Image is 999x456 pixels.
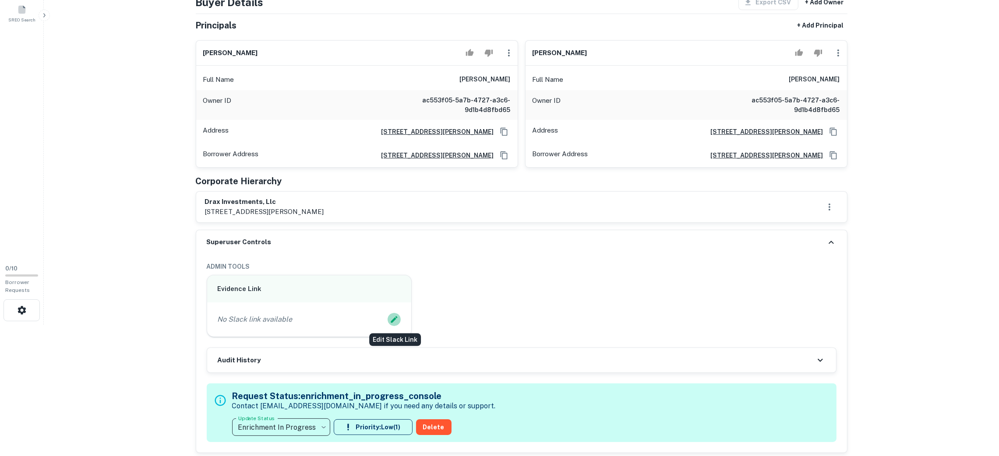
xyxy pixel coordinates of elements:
p: Owner ID [533,95,561,115]
h6: [PERSON_NAME] [789,74,840,85]
button: Copy Address [498,125,511,138]
iframe: Chat Widget [955,386,999,428]
h6: [PERSON_NAME] [533,48,587,58]
a: [STREET_ADDRESS][PERSON_NAME] [704,127,823,137]
p: Full Name [533,74,564,85]
p: Address [203,125,229,138]
h5: Principals [196,19,237,32]
button: Accept [462,44,477,62]
div: Enrichment In Progress [232,415,330,439]
span: Borrower Requests [5,279,30,293]
button: Copy Address [827,149,840,162]
h6: ac553f05-5a7b-4727-a3c6-9d1b4d8fbd65 [735,95,840,115]
button: Copy Address [498,149,511,162]
h6: [PERSON_NAME] [203,48,258,58]
h6: Superuser Controls [207,237,272,247]
a: [STREET_ADDRESS][PERSON_NAME] [374,127,494,137]
button: Delete [416,419,452,435]
p: Contact [EMAIL_ADDRESS][DOMAIN_NAME] if you need any details or support. [232,401,496,411]
h5: Corporate Hierarchy [196,175,282,188]
p: [STREET_ADDRESS][PERSON_NAME] [205,207,324,217]
p: Owner ID [203,95,232,115]
button: Copy Address [827,125,840,138]
button: Edit Slack Link [388,313,401,326]
p: Full Name [203,74,234,85]
h5: Request Status: enrichment_in_progress_console [232,389,496,403]
p: Address [533,125,558,138]
button: Priority:Low(1) [334,419,413,435]
button: + Add Principal [794,18,847,33]
h6: drax investments, llc [205,197,324,207]
p: No Slack link available [218,314,293,325]
span: 0 / 10 [5,265,18,272]
button: Reject [481,44,496,62]
span: SREO Search [8,16,35,23]
a: [STREET_ADDRESS][PERSON_NAME] [704,151,823,160]
h6: ADMIN TOOLS [207,262,837,271]
label: Update Status [238,414,275,422]
h6: [PERSON_NAME] [460,74,511,85]
a: SREO Search [3,1,41,25]
p: Borrower Address [203,149,259,162]
a: [STREET_ADDRESS][PERSON_NAME] [374,151,494,160]
p: Borrower Address [533,149,588,162]
h6: Audit History [218,355,261,365]
h6: Evidence Link [218,284,401,294]
button: Accept [791,44,807,62]
div: Edit Slack Link [369,333,421,346]
h6: ac553f05-5a7b-4727-a3c6-9d1b4d8fbd65 [406,95,511,115]
button: Reject [810,44,826,62]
